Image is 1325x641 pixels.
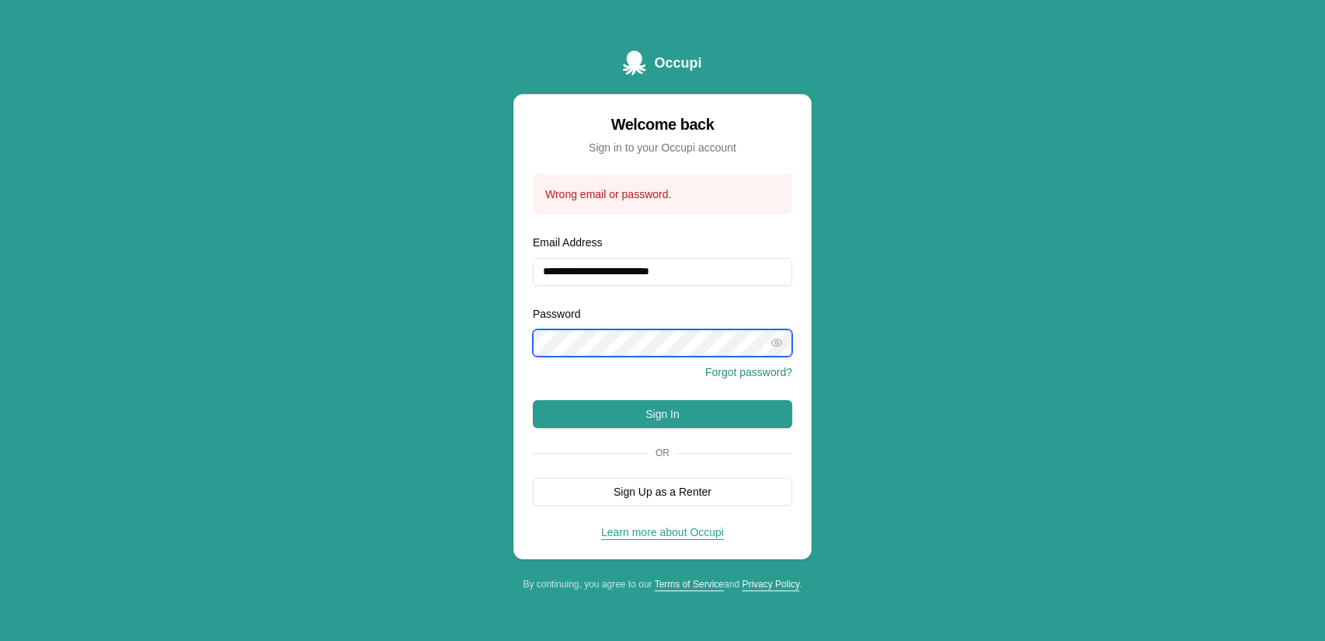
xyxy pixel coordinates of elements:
label: Password [533,308,580,320]
a: Terms of Service [655,579,724,590]
span: Occupi [654,52,701,74]
div: Sign in to your Occupi account [533,140,792,155]
a: Occupi [623,51,701,75]
label: Email Address [533,236,602,249]
div: By continuing, you agree to our and . [513,578,812,590]
a: Learn more about Occupi [601,526,724,538]
span: Or [649,447,676,459]
div: Wrong email or password. [545,186,780,202]
button: Forgot password? [705,364,792,380]
div: Welcome back [533,113,792,135]
button: Sign In [533,400,792,428]
button: Sign Up as a Renter [533,478,792,506]
a: Privacy Policy [742,579,799,590]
